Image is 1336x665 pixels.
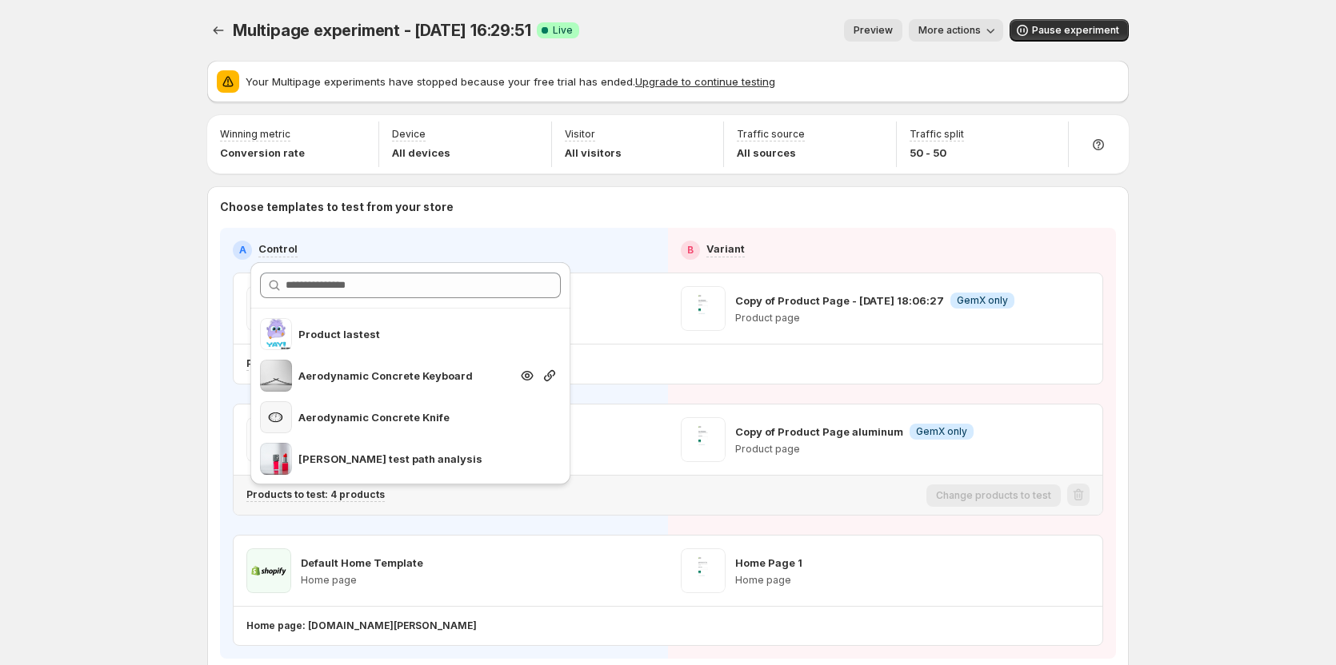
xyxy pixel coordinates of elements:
p: Traffic source [737,128,805,141]
button: Preview [844,19,902,42]
p: Device [392,128,426,141]
img: Home Page 1 [681,548,726,593]
button: Pause experiment [1010,19,1129,42]
span: Pause experiment [1032,24,1119,37]
p: Winning metric [220,128,290,141]
p: [PERSON_NAME] test path analysis [298,451,510,467]
p: All visitors [565,145,622,161]
span: Preview [854,24,893,37]
p: Aerodynamic Concrete Knife [298,409,510,425]
p: Product page [735,312,1014,325]
img: Aerodynamic Concrete Keyboard [260,360,292,392]
p: All sources [737,145,805,161]
span: More actions [918,24,981,37]
p: Product lastest [298,326,510,342]
img: Aerodynamic Concrete Knife [260,401,292,433]
button: Experiments [207,19,230,42]
p: Product page [735,443,974,456]
p: Products to test: 4 products [246,488,385,501]
p: Copy of Product Page - [DATE] 18:06:27 [735,293,944,309]
h2: B [687,244,694,257]
button: More actions [909,19,1003,42]
p: All devices [392,145,450,161]
span: Multipage experiment - [DATE] 16:29:51 [233,21,530,40]
p: Your Multipage experiments have stopped because your free trial has ended. [246,74,1119,90]
button: Upgrade to continue testing [635,75,775,88]
p: Conversion rate [220,145,305,161]
img: Default Home Template [246,548,291,593]
span: GemX only [916,425,967,438]
p: Home page [735,574,802,587]
p: Choose templates to test from your store [220,199,1116,215]
span: Live [553,24,573,37]
p: Visitor [565,128,595,141]
p: Traffic split [910,128,964,141]
img: Product lastest [260,318,292,350]
img: Copy of Product Page - Sep 5, 18:06:27 [681,286,726,331]
p: Variant [706,241,745,257]
p: Control [258,241,298,257]
p: Copy of Product Page aluminum [735,424,903,440]
p: Home page: [DOMAIN_NAME][PERSON_NAME] [246,619,477,632]
img: Copy of Product Page aluminum [681,417,726,462]
span: GemX only [957,294,1008,307]
p: 50 - 50 [910,145,964,161]
h2: A [239,244,246,257]
p: Home Page 1 [735,555,802,571]
p: Default Home Template [301,555,423,571]
img: tanya test path analysis [260,443,292,475]
p: Aerodynamic Concrete Keyboard [298,368,510,384]
p: Home page [301,574,423,587]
